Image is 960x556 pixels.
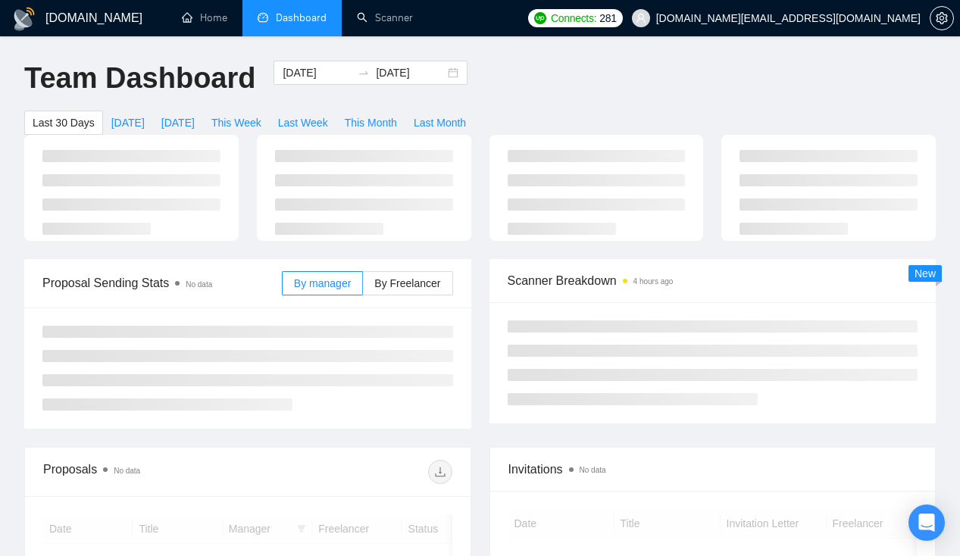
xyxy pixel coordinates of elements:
[636,13,646,23] span: user
[211,114,261,131] span: This Week
[24,111,103,135] button: Last 30 Days
[161,114,195,131] span: [DATE]
[43,460,248,484] div: Proposals
[103,111,153,135] button: [DATE]
[42,273,282,292] span: Proposal Sending Stats
[278,114,328,131] span: Last Week
[203,111,270,135] button: This Week
[111,114,145,131] span: [DATE]
[153,111,203,135] button: [DATE]
[551,10,596,27] span: Connects:
[358,67,370,79] span: to
[258,12,268,23] span: dashboard
[345,114,397,131] span: This Month
[276,11,327,24] span: Dashboard
[534,12,546,24] img: upwork-logo.png
[270,111,336,135] button: Last Week
[336,111,405,135] button: This Month
[599,10,616,27] span: 281
[374,277,440,289] span: By Freelancer
[915,267,936,280] span: New
[930,12,953,24] span: setting
[580,466,606,474] span: No data
[908,504,945,541] div: Open Intercom Messenger
[294,277,351,289] span: By manager
[357,11,413,24] a: searchScanner
[24,61,255,96] h1: Team Dashboard
[508,460,918,479] span: Invitations
[633,277,674,286] time: 4 hours ago
[12,7,36,31] img: logo
[182,11,227,24] a: homeHome
[930,6,954,30] button: setting
[33,114,95,131] span: Last 30 Days
[930,12,954,24] a: setting
[114,467,140,475] span: No data
[405,111,474,135] button: Last Month
[186,280,212,289] span: No data
[376,64,445,81] input: End date
[283,64,352,81] input: Start date
[508,271,918,290] span: Scanner Breakdown
[414,114,466,131] span: Last Month
[358,67,370,79] span: swap-right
